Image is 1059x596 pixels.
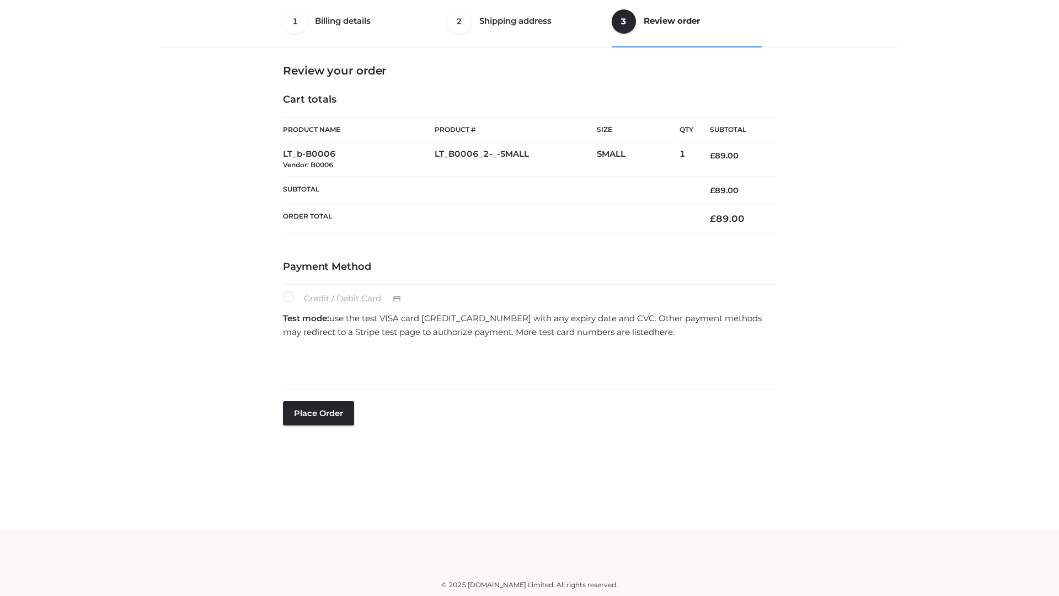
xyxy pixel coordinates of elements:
span: £ [710,151,715,161]
th: Product Name [283,117,435,142]
iframe: Secure payment input frame [281,343,774,383]
span: £ [710,213,716,224]
span: £ [710,185,715,195]
a: here [654,327,673,337]
th: Order Total [283,204,693,233]
td: LT_B0006_2-_-SMALL [435,142,597,177]
th: Qty [680,117,693,142]
th: Size [597,118,674,142]
bdi: 89.00 [710,213,745,224]
strong: Test mode: [283,313,329,323]
small: Vendor: B0006 [283,161,333,169]
img: Credit / Debit Card [387,292,407,306]
h3: Review your order [283,64,776,77]
h4: Payment Method [283,261,776,273]
bdi: 89.00 [710,185,739,195]
th: Subtotal [283,177,693,204]
th: Product # [435,117,597,142]
h4: Cart totals [283,94,776,106]
bdi: 89.00 [710,151,739,161]
td: SMALL [597,142,680,177]
label: Credit / Debit Card [283,291,413,306]
td: 1 [680,142,693,177]
p: use the test VISA card [CREDIT_CARD_NUMBER] with any expiry date and CVC. Other payment methods m... [283,311,776,339]
td: LT_b-B0006 [283,142,435,177]
button: Place order [283,401,354,425]
th: Subtotal [693,118,776,142]
div: © 2025 [DOMAIN_NAME] Limited. All rights reserved. [164,579,895,590]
